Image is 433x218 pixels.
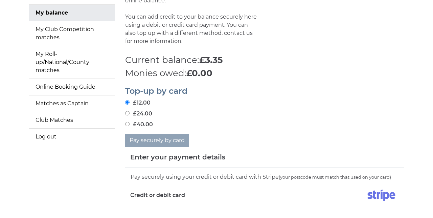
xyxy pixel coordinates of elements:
[130,173,399,181] div: Pay securely using your credit or debit card with Stripe
[29,79,115,95] a: Online Booking Guide
[125,121,153,129] label: £40.00
[29,112,115,128] a: Club Matches
[29,21,115,46] a: My Club Competition matches
[125,99,151,107] label: £12.00
[125,110,152,118] label: £24.00
[125,87,404,95] h2: Top-up by card
[186,68,212,79] strong: £0.00
[125,122,130,126] input: £40.00
[29,5,115,21] a: My balance
[125,100,130,105] input: £12.00
[199,54,223,65] strong: £3.35
[125,53,404,67] p: Current balance:
[125,67,404,80] p: Monies owed:
[29,46,115,79] a: My Roll-up/National/County matches
[130,206,399,212] iframe: Secure card payment input frame
[279,175,391,180] small: (your postcode must match that used on your card)
[125,134,189,147] button: Pay securely by card
[29,95,115,112] a: Matches as Captain
[125,111,130,115] input: £24.00
[130,152,225,162] h5: Enter your payment details
[29,129,115,145] a: Log out
[130,187,185,204] label: Credit or debit card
